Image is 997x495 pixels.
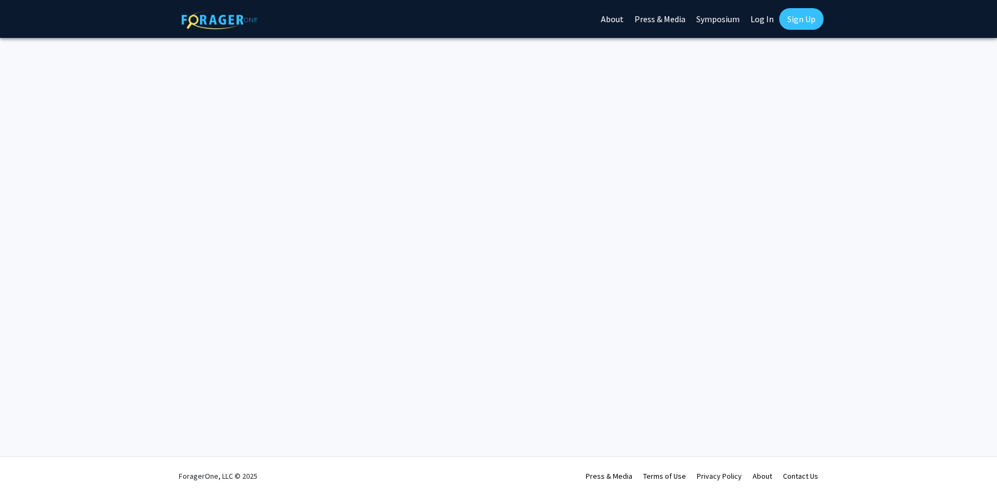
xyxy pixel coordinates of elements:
[779,8,824,30] a: Sign Up
[179,457,257,495] div: ForagerOne, LLC © 2025
[697,471,742,481] a: Privacy Policy
[182,10,257,29] img: ForagerOne Logo
[643,471,686,481] a: Terms of Use
[783,471,818,481] a: Contact Us
[753,471,772,481] a: About
[586,471,632,481] a: Press & Media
